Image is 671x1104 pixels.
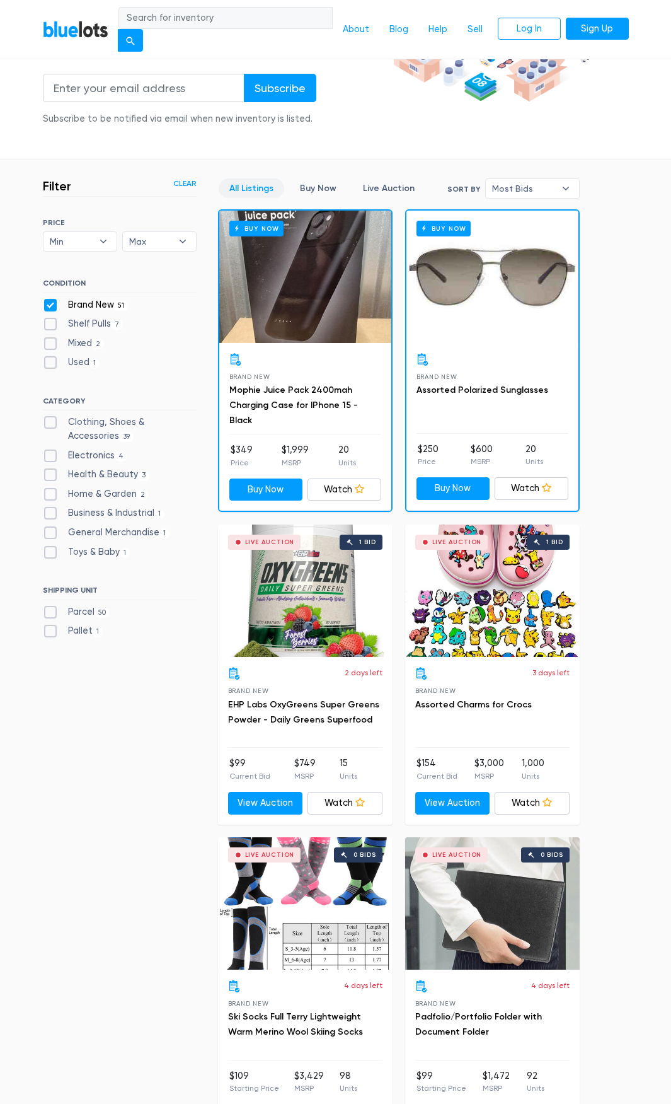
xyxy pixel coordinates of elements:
span: 1 [93,627,103,637]
a: About [333,18,379,42]
p: Starting Price [416,1083,466,1094]
span: Brand New [228,687,269,694]
a: Live Auction 0 bids [405,837,580,970]
h6: CONDITION [43,279,197,293]
span: 50 [95,608,110,618]
b: ▾ [553,179,579,198]
label: General Merchandise [43,526,170,540]
label: Parcel [43,605,110,619]
a: BlueLots [43,20,108,38]
a: Log In [498,18,561,40]
div: Live Auction [432,539,482,545]
a: Live Auction 0 bids [218,837,393,970]
a: Watch [495,477,568,500]
li: 20 [338,443,356,468]
b: ▾ [90,232,117,251]
p: MSRP [282,457,309,468]
span: 39 [119,432,134,442]
input: Search for inventory [118,7,333,30]
span: 51 [114,301,129,311]
a: Help [418,18,457,42]
div: 1 bid [359,539,376,545]
span: Brand New [415,687,456,694]
label: Mixed [43,337,105,351]
label: Electronics [43,449,128,463]
span: 3 [138,471,150,481]
div: Subscribe to be notified via email when new inventory is listed. [43,112,316,126]
p: 3 days left [532,667,570,678]
p: Price [231,457,253,468]
li: 20 [525,443,543,468]
span: 1 [159,528,170,538]
span: 7 [111,320,123,330]
h6: Buy Now [229,221,284,236]
li: $250 [418,443,439,468]
b: ▾ [169,232,196,251]
span: Brand New [228,1000,269,1007]
h6: PRICE [43,218,197,227]
a: Assorted Charms for Crocs [415,699,532,710]
a: Blog [379,18,418,42]
label: Clothing, Shoes & Accessories [43,415,197,443]
p: 4 days left [344,980,382,991]
label: Health & Beauty [43,468,150,482]
a: Watch [307,792,382,815]
label: Business & Industrial [43,506,165,520]
h6: CATEGORY [43,397,197,410]
label: Home & Garden [43,487,149,501]
div: Live Auction [245,539,295,545]
li: 98 [340,1069,357,1095]
a: Assorted Polarized Sunglasses [416,385,548,395]
input: Subscribe [244,74,316,102]
a: Buy Now [229,479,303,501]
span: 2 [92,339,105,349]
label: Shelf Pulls [43,317,123,331]
li: $3,429 [294,1069,324,1095]
span: Max [129,232,172,251]
div: Live Auction [245,852,295,858]
p: MSRP [483,1083,510,1094]
span: Brand New [229,373,270,380]
li: $749 [294,757,316,782]
a: Clear [173,178,197,189]
label: Brand New [43,298,129,312]
li: $3,000 [474,757,504,782]
div: Live Auction [432,852,482,858]
li: $99 [229,757,270,782]
label: Used [43,356,100,369]
input: Enter your email address [43,74,244,102]
a: Sell [457,18,493,42]
span: Min [50,232,93,251]
a: View Auction [415,792,490,815]
li: $99 [416,1069,466,1095]
div: 1 bid [546,539,563,545]
p: MSRP [471,456,493,467]
span: Most Bids [492,179,555,198]
a: Buy Now [416,477,490,500]
div: 0 bids [541,852,563,858]
li: $109 [229,1069,279,1095]
li: 15 [340,757,357,782]
p: Current Bid [229,770,270,782]
a: EHP Labs OxyGreens Super Greens Powder - Daily Greens Superfood [228,699,379,725]
p: Starting Price [229,1083,279,1094]
a: Live Auction 1 bid [405,525,580,657]
h6: Buy Now [416,221,471,236]
span: 1 [154,509,165,520]
a: Live Auction [352,178,425,198]
label: Toys & Baby [43,545,130,559]
label: Pallet [43,624,103,638]
a: Mophie Juice Pack 2400mah Charging Case for IPhone 15 - Black [229,385,358,426]
a: Padfolio/Portfolio Folder with Document Folder [415,1011,542,1037]
span: Brand New [416,373,457,380]
a: Sign Up [566,18,629,40]
li: $600 [471,443,493,468]
p: Units [527,1083,544,1094]
p: 4 days left [531,980,570,991]
a: Buy Now [219,211,391,343]
a: Buy Now [289,178,347,198]
a: All Listings [219,178,284,198]
li: $1,999 [282,443,309,468]
li: 1,000 [522,757,544,782]
a: Live Auction 1 bid [218,525,393,657]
